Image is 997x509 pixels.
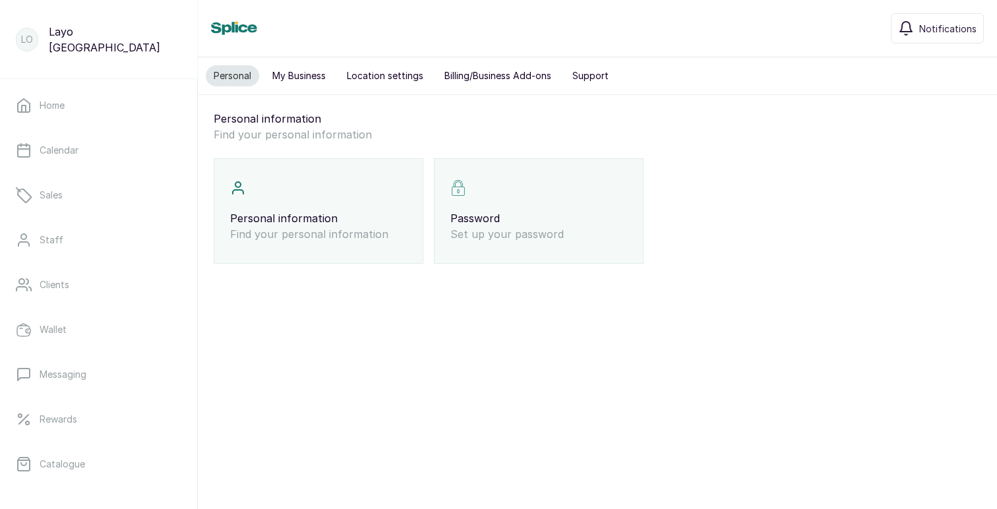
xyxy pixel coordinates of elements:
p: Staff [40,233,63,247]
a: Catalogue [11,446,187,483]
button: Support [564,65,617,86]
p: Calendar [40,144,78,157]
p: Set up your password [450,226,627,242]
p: Clients [40,278,69,291]
div: PasswordSet up your password [434,158,644,264]
button: My Business [264,65,334,86]
p: Home [40,99,65,112]
span: Notifications [919,22,977,36]
p: Personal information [230,210,407,226]
p: Rewards [40,413,77,426]
a: Clients [11,266,187,303]
a: Calendar [11,132,187,169]
p: Find your personal information [214,127,981,142]
button: Location settings [339,65,431,86]
p: Find your personal information [230,226,407,242]
a: Sales [11,177,187,214]
button: Notifications [891,13,984,44]
p: Messaging [40,368,86,381]
p: Wallet [40,323,67,336]
a: Wallet [11,311,187,348]
div: Personal informationFind your personal information [214,158,423,264]
p: Password [450,210,627,226]
a: Staff [11,222,187,258]
p: LO [21,33,33,46]
p: Personal information [214,111,981,127]
p: Layo [GEOGRAPHIC_DATA] [49,24,181,55]
a: Rewards [11,401,187,438]
button: Billing/Business Add-ons [437,65,559,86]
button: Personal [206,65,259,86]
p: Sales [40,189,63,202]
a: Home [11,87,187,124]
a: Messaging [11,356,187,393]
p: Catalogue [40,458,85,471]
